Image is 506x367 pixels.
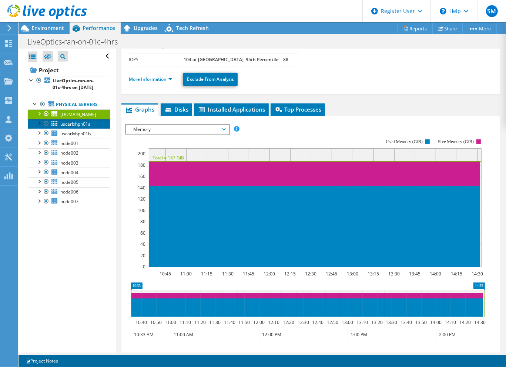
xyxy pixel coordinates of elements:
a: Reports [397,23,433,34]
text: 13:00 [347,271,359,277]
a: Exclude From Analysis [183,73,238,86]
text: 140 [138,185,145,191]
span: node002 [60,150,78,156]
text: 11:00 [181,271,192,277]
text: 160 [138,173,145,179]
b: LiveOptics-ran-on-01c-4hrs on [DATE] [53,77,94,90]
text: 12:30 [298,319,309,325]
text: 11:10 [180,319,191,325]
text: 12:00 [254,319,265,325]
span: Environment [31,24,64,32]
text: 13:15 [368,271,379,277]
label: IOPS: [129,56,183,63]
b: 104 at [GEOGRAPHIC_DATA], 95th Percentile = 88 [184,56,288,63]
text: 12:30 [305,271,317,277]
text: 13:40 [401,319,412,325]
text: 0 [143,264,145,270]
text: 12:15 [285,271,296,277]
h1: LiveOptics-ran-on-01c-4hrs [24,38,129,46]
text: 14:15 [451,271,463,277]
text: 12:00 [264,271,275,277]
span: [DOMAIN_NAME] [60,111,96,118]
text: 14:00 [430,319,442,325]
text: 10:40 [136,319,147,325]
a: node007 [28,197,110,206]
a: node005 [28,177,110,187]
a: LiveOptics-ran-on-01c-4hrs on [DATE] [28,76,110,92]
a: uscarlxhph01b [28,129,110,138]
text: 11:15 [201,271,213,277]
a: uscarlxhph01a [28,119,110,129]
text: 14:00 [430,271,442,277]
span: uscarlxhph01a [60,121,91,127]
text: 11:20 [195,319,206,325]
text: 13:30 [389,271,400,277]
a: Project Notes [20,356,63,366]
a: Project [28,64,110,76]
text: 13:45 [409,271,421,277]
text: 60 [140,230,145,236]
span: Performance [83,24,115,32]
text: Total = 187 GiB [153,155,184,161]
text: 11:45 [243,271,255,277]
text: 14:30 [472,271,483,277]
text: 11:00 [165,319,177,325]
a: [DOMAIN_NAME] [28,109,110,119]
text: 11:40 [224,319,236,325]
span: node003 [60,160,78,166]
a: node001 [28,139,110,148]
text: 180 [138,162,145,168]
a: More [462,23,497,34]
svg: \n [440,8,446,14]
span: uscarlxhph01b [60,130,91,137]
text: 13:10 [357,319,368,325]
text: 12:20 [283,319,295,325]
a: More Information [129,76,172,82]
text: 120 [138,196,145,202]
span: node006 [60,189,78,195]
text: 14:10 [445,319,456,325]
text: 100 [138,207,145,214]
span: node005 [60,179,78,185]
text: 12:45 [326,271,338,277]
span: Tech Refresh [176,24,209,32]
b: 1.20 MB/s [184,43,205,50]
text: 20 [140,252,145,259]
a: node006 [28,187,110,197]
text: 200 [138,151,145,157]
a: node002 [28,148,110,158]
text: 11:30 [222,271,234,277]
text: 13:30 [386,319,398,325]
text: 12:10 [268,319,280,325]
a: node003 [28,158,110,168]
text: 40 [140,241,145,247]
text: 11:30 [210,319,221,325]
span: Graphs [125,106,154,113]
text: Free Memory (GiB) [438,139,474,144]
text: 13:00 [342,319,353,325]
span: Installed Applications [198,106,265,113]
span: SM [486,5,498,17]
span: Disks [164,106,188,113]
text: 10:45 [160,271,171,277]
text: Used Memory (GiB) [386,139,423,144]
text: 13:20 [372,319,383,325]
text: 11:50 [239,319,250,325]
text: 12:50 [327,319,339,325]
text: 14:20 [460,319,471,325]
a: Physical Servers [28,100,110,109]
a: node004 [28,168,110,177]
text: 12:40 [312,319,324,325]
span: node004 [60,169,78,176]
text: 10:50 [151,319,162,325]
span: Upgrades [134,24,158,32]
span: node001 [60,140,78,146]
span: Memory [130,125,225,134]
span: Top Processes [274,106,321,113]
span: node007 [60,198,78,205]
a: Share [432,23,463,34]
text: 80 [140,218,145,225]
text: 13:50 [416,319,427,325]
text: 14:30 [475,319,486,325]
